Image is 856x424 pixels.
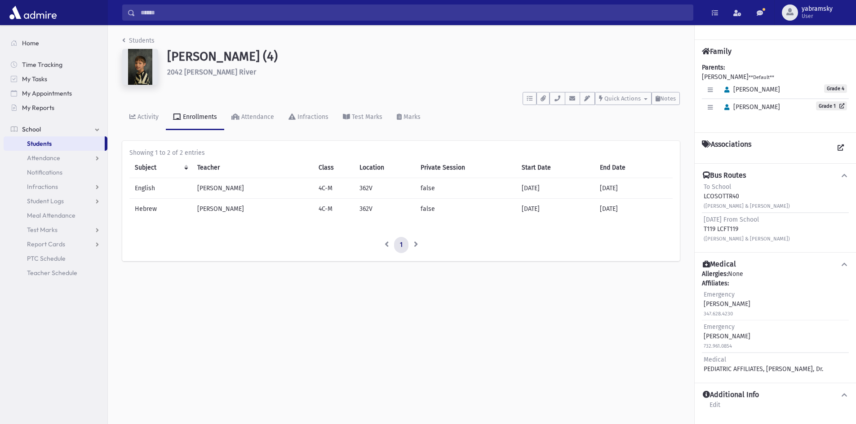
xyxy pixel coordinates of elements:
[166,105,224,130] a: Enrollments
[7,4,59,22] img: AdmirePro
[354,178,416,199] td: 362V
[167,49,680,64] h1: [PERSON_NAME] (4)
[129,178,192,199] td: English
[703,260,736,269] h4: Medical
[704,290,750,318] div: [PERSON_NAME]
[192,199,313,219] td: [PERSON_NAME]
[704,236,790,242] small: ([PERSON_NAME] & [PERSON_NAME])
[516,178,594,199] td: [DATE]
[394,237,408,253] a: 1
[704,203,790,209] small: ([PERSON_NAME] & [PERSON_NAME])
[594,199,673,219] td: [DATE]
[4,136,105,151] a: Students
[704,356,726,363] span: Medical
[129,157,192,178] th: Subject
[4,223,107,237] a: Test Marks
[313,178,354,199] td: 4C-M
[22,104,54,112] span: My Reports
[122,37,155,44] a: Students
[4,36,107,50] a: Home
[336,105,390,130] a: Test Marks
[27,240,65,248] span: Report Cards
[516,199,594,219] td: [DATE]
[4,72,107,86] a: My Tasks
[27,140,52,148] span: Students
[415,199,516,219] td: false
[702,260,849,269] button: Medical
[704,323,735,331] span: Emergency
[4,266,107,280] a: Teacher Schedule
[281,105,336,130] a: Infractions
[833,140,849,156] a: View all Associations
[313,199,354,219] td: 4C-M
[4,57,107,72] a: Time Tracking
[390,105,428,130] a: Marks
[122,105,166,130] a: Activity
[27,269,77,277] span: Teacher Schedule
[129,199,192,219] td: Hebrew
[652,92,680,105] button: Notes
[594,178,673,199] td: [DATE]
[354,157,416,178] th: Location
[704,311,733,317] small: 347.628.4230
[181,113,217,121] div: Enrollments
[4,194,107,208] a: Student Logs
[704,355,823,374] div: PEDIATRIC AFFILIATES, [PERSON_NAME], Dr.
[296,113,328,121] div: Infractions
[4,86,107,101] a: My Appointments
[27,254,66,262] span: PTC Schedule
[4,122,107,136] a: School
[704,343,732,349] small: 732.961.0854
[27,183,58,191] span: Infractions
[816,101,847,110] a: Grade 1
[594,157,673,178] th: End Date
[702,270,728,278] b: Allergies:
[22,89,72,97] span: My Appointments
[129,148,673,157] div: Showing 1 to 2 of 2 entries
[703,390,759,400] h4: Additional Info
[192,157,313,178] th: Teacher
[704,182,790,210] div: LCOSOTTR40
[4,165,107,179] a: Notifications
[224,105,281,130] a: Attendance
[313,157,354,178] th: Class
[22,75,47,83] span: My Tasks
[595,92,652,105] button: Quick Actions
[4,179,107,194] a: Infractions
[703,171,746,180] h4: Bus Routes
[704,216,759,223] span: [DATE] From School
[516,157,594,178] th: Start Date
[704,291,735,298] span: Emergency
[720,103,780,111] span: [PERSON_NAME]
[22,125,41,133] span: School
[802,13,833,20] span: User
[4,151,107,165] a: Attendance
[4,208,107,223] a: Meal Attendance
[122,36,155,49] nav: breadcrumb
[660,95,676,102] span: Notes
[704,215,790,243] div: T119 LCFT119
[402,113,421,121] div: Marks
[27,168,62,176] span: Notifications
[4,237,107,251] a: Report Cards
[802,5,833,13] span: yabramsky
[27,154,60,162] span: Attendance
[824,84,847,93] span: Grade 4
[167,68,680,76] h6: 2042 [PERSON_NAME] River
[415,157,516,178] th: Private Session
[702,64,725,71] b: Parents:
[4,251,107,266] a: PTC Schedule
[702,390,849,400] button: Additional Info
[702,171,849,180] button: Bus Routes
[27,211,75,219] span: Meal Attendance
[240,113,274,121] div: Attendance
[704,322,750,350] div: [PERSON_NAME]
[702,140,751,156] h4: Associations
[135,4,693,21] input: Search
[415,178,516,199] td: false
[604,95,641,102] span: Quick Actions
[22,61,62,69] span: Time Tracking
[27,197,64,205] span: Student Logs
[350,113,382,121] div: Test Marks
[702,47,732,56] h4: Family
